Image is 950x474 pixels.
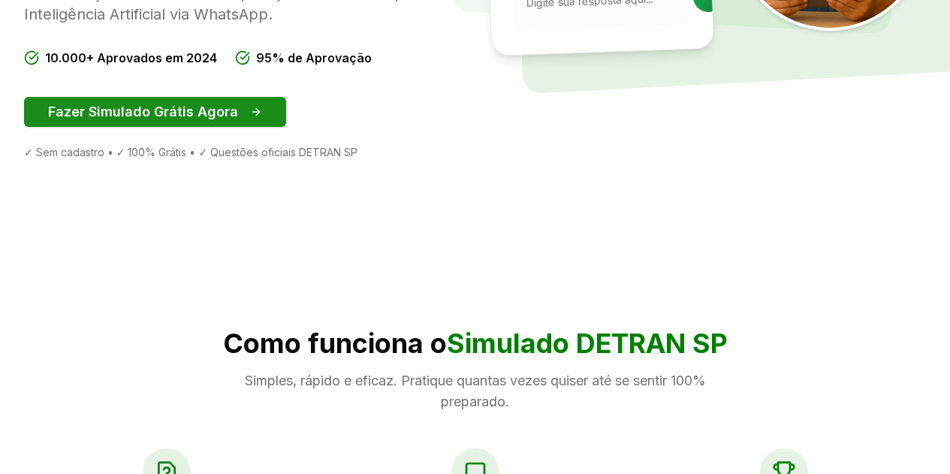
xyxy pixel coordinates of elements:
span: 10.000+ Aprovados em 2024 [45,49,217,67]
p: Simples, rápido e eficaz. Pratique quantas vezes quiser até se sentir 100% preparado. [223,370,728,412]
h2: Como funciona o [24,328,926,358]
span: Simulado DETRAN SP [447,327,728,360]
span: 95% de Aprovação [256,49,372,67]
button: Fazer Simulado Grátis Agora [24,97,286,127]
div: ✓ Sem cadastro • ✓ 100% Grátis • ✓ Questões oficiais DETRAN SP [24,145,463,160]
